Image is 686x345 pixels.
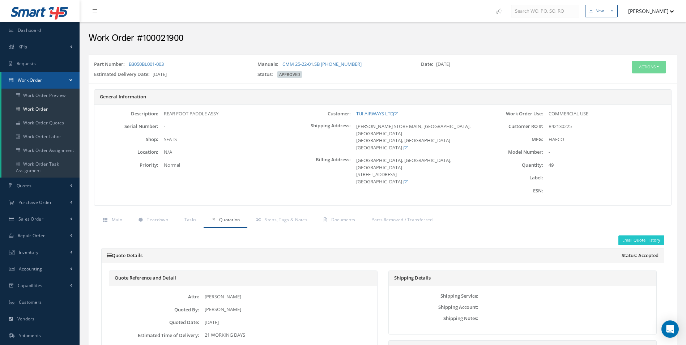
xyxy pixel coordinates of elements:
[17,316,35,322] span: Vendors
[479,175,543,180] label: Label:
[618,235,664,245] button: Email Quote History
[1,157,80,178] a: Work Order Task Assignment
[111,294,199,299] label: Attn:
[89,71,252,81] div: [DATE]
[147,217,168,223] span: Teardown
[219,217,240,223] span: Quotation
[511,5,579,18] input: Search WO, PO, SO, RO
[115,275,372,281] h5: Quote Reference and Detail
[391,316,479,321] label: Shipping Notes:
[94,213,129,228] a: Main
[199,293,375,301] div: [PERSON_NAME]
[479,162,543,168] label: Quantity:
[94,149,158,155] label: Location:
[479,188,543,193] label: ESN:
[596,8,604,14] div: New
[17,60,36,67] span: Requests
[111,307,199,312] label: Quoted By:
[19,266,42,272] span: Accounting
[351,123,479,151] div: [PERSON_NAME] STORE MAIN, [GEOGRAPHIC_DATA], [GEOGRAPHIC_DATA] [GEOGRAPHIC_DATA], [GEOGRAPHIC_DAT...
[18,44,27,50] span: KPIs
[287,111,351,116] label: Customer:
[129,213,175,228] a: Teardown
[107,252,142,259] a: Quote Details
[585,5,618,17] button: New
[479,111,543,116] label: Work Order Use:
[112,217,122,223] span: Main
[158,136,286,143] div: SEATS
[19,299,42,305] span: Customers
[1,89,80,102] a: Work Order Preview
[362,213,440,228] a: Parts Removed / Transferred
[158,149,286,156] div: N/A
[111,333,199,338] label: Estimated Time of Delivery:
[17,183,32,189] span: Quotes
[18,77,42,83] span: Work Order
[252,61,416,71] div: ,
[111,320,199,325] label: Quoted Date:
[94,111,158,116] label: Description:
[287,157,351,185] label: Billing Address:
[331,217,355,223] span: Documents
[18,233,45,239] span: Repair Order
[394,275,651,281] h5: Shipping Details
[661,320,679,338] div: Open Intercom Messenger
[94,71,153,78] label: Estimated Delivery Date:
[282,61,313,67] a: CMM 25-22-01
[265,217,307,223] span: Steps, Tags & Notes
[549,123,572,129] span: R42130225
[158,110,286,118] div: REAR FOOT PADDLE ASSY
[543,162,671,169] div: 49
[175,213,204,228] a: Tasks
[184,217,197,223] span: Tasks
[257,61,281,68] label: Manuals:
[18,216,43,222] span: Sales Order
[479,149,543,155] label: Model Number:
[314,61,362,67] a: SB [PHONE_NUMBER]
[479,137,543,142] label: MFG:
[277,71,302,78] span: APPROVED
[1,130,80,144] a: Work Order Labor
[632,61,666,73] button: Actions
[356,110,398,117] a: TUI AIRWAYS LTD
[421,61,436,68] label: Date:
[199,306,375,313] div: [PERSON_NAME]
[287,123,351,151] label: Shipping Address:
[247,213,315,228] a: Steps, Tags & Notes
[19,332,41,338] span: Shipments
[1,116,80,130] a: Work Order Quotes
[257,71,276,78] label: Status:
[371,217,433,223] span: Parts Removed / Transferred
[315,213,362,228] a: Documents
[1,144,80,157] a: Work Order Assignment
[621,4,674,18] button: [PERSON_NAME]
[18,27,41,33] span: Dashboard
[351,157,479,185] div: [GEOGRAPHIC_DATA], [GEOGRAPHIC_DATA], [GEOGRAPHIC_DATA] [STREET_ADDRESS] [GEOGRAPHIC_DATA]
[18,282,43,289] span: Capabilities
[622,253,659,259] span: Status: Accepted
[89,33,677,44] h2: Work Order #100021900
[204,213,247,228] a: Quotation
[416,61,579,71] div: [DATE]
[479,124,543,129] label: Customer RO #:
[94,137,158,142] label: Shop:
[543,187,671,195] div: -
[1,102,80,116] a: Work Order
[543,110,671,118] div: COMMERCIAL USE
[94,162,158,168] label: Priority:
[94,61,128,68] label: Part Number:
[543,136,671,143] div: HAECO
[391,293,479,299] label: Shipping Service:
[543,149,671,156] div: -
[164,123,165,129] span: -
[18,199,52,205] span: Purchase Order
[158,162,286,169] div: Normal
[543,174,671,182] div: -
[1,72,80,89] a: Work Order
[391,304,479,310] label: Shipping Account:
[199,332,375,339] div: 21 WORKING DAYS
[129,61,164,67] a: B3050BL001-003
[19,249,39,255] span: Inventory
[199,319,375,326] div: [DATE]
[100,94,666,100] h5: General Information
